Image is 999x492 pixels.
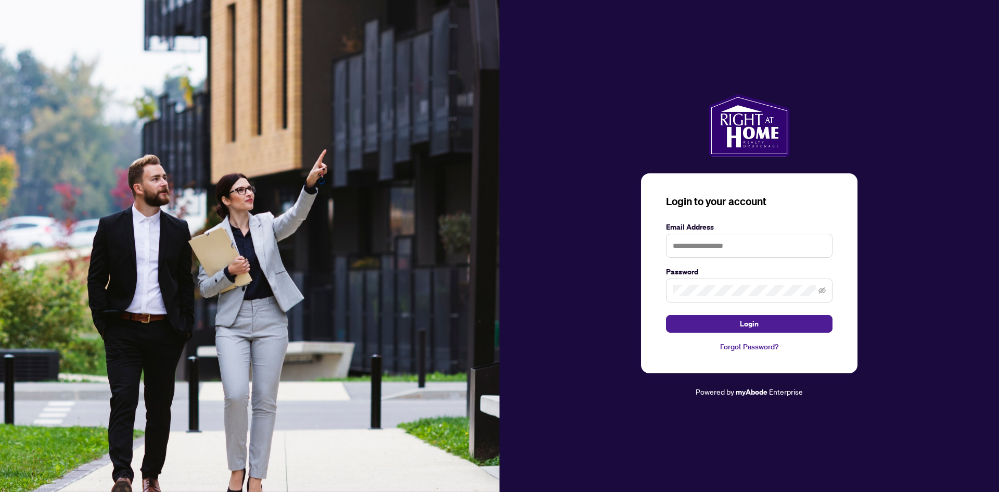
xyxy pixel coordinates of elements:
button: Login [666,315,832,333]
span: Powered by [696,387,734,396]
label: Email Address [666,221,832,233]
a: myAbode [736,386,767,398]
span: Enterprise [769,387,803,396]
span: eye-invisible [818,287,826,294]
h3: Login to your account [666,194,832,209]
label: Password [666,266,832,277]
span: Login [740,316,759,332]
img: ma-logo [709,94,789,157]
a: Forgot Password? [666,341,832,352]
